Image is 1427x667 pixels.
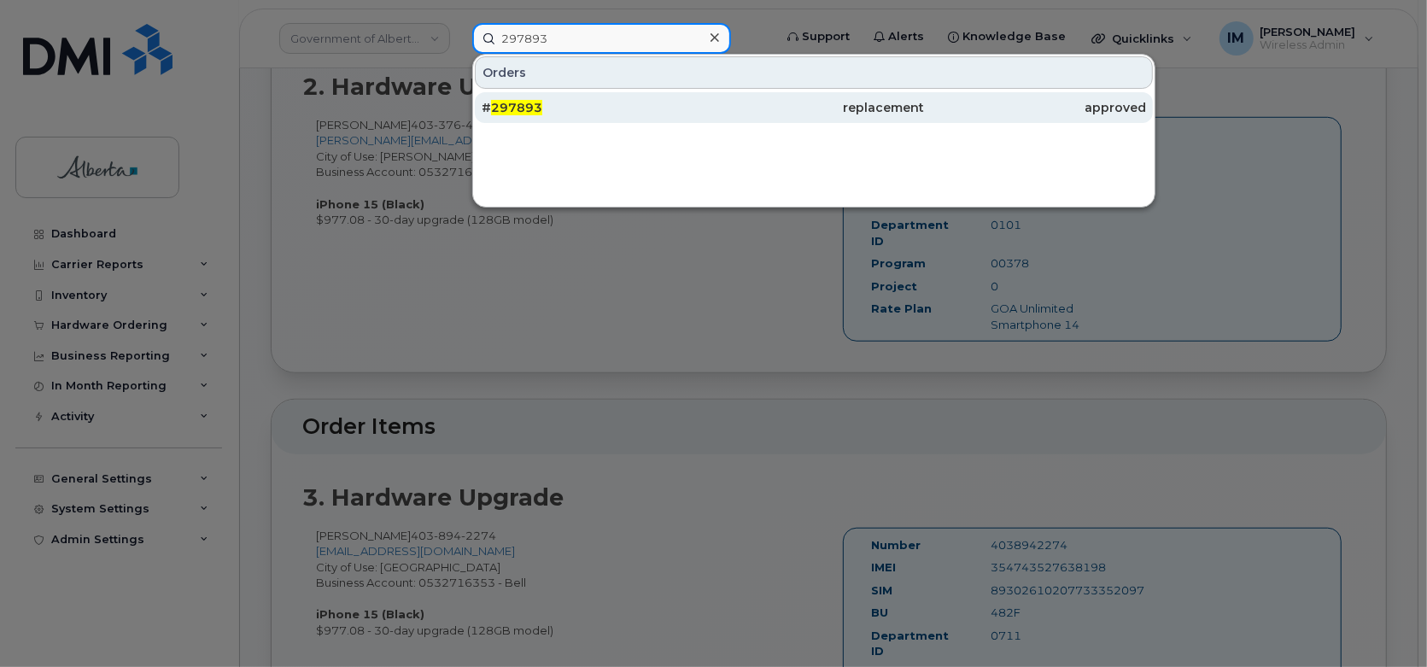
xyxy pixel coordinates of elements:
div: replacement [703,99,924,116]
input: Find something... [472,23,731,54]
div: Orders [475,56,1153,89]
a: #297893replacementapproved [475,92,1153,123]
span: 297893 [491,100,542,115]
div: approved [925,99,1146,116]
div: # [482,99,703,116]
